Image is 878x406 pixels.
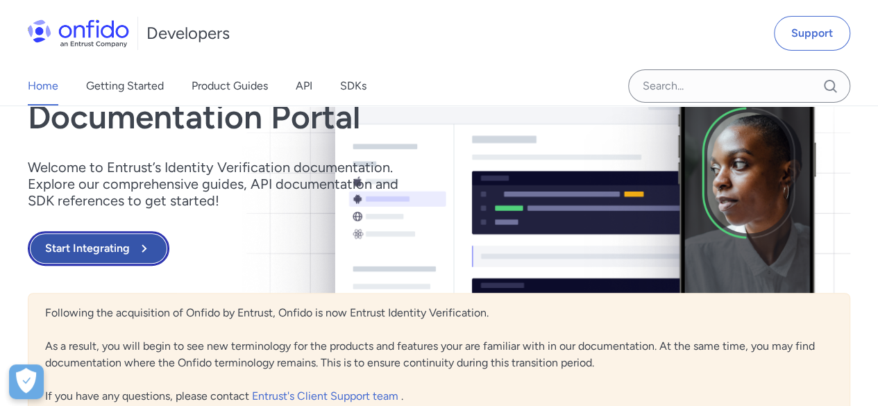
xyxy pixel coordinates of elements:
a: SDKs [340,67,366,105]
h1: Developers [146,22,230,44]
a: Home [28,67,58,105]
a: Getting Started [86,67,164,105]
p: Welcome to Entrust’s Identity Verification documentation. Explore our comprehensive guides, API d... [28,159,416,209]
input: Onfido search input field [628,69,850,103]
img: Onfido Logo [28,19,129,47]
button: Open Preferences [9,364,44,399]
a: API [296,67,312,105]
a: Entrust's Client Support team [252,389,401,403]
a: Support [774,16,850,51]
button: Start Integrating [28,231,169,266]
div: Cookie Preferences [9,364,44,399]
a: Start Integrating [28,231,604,266]
a: Product Guides [192,67,268,105]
